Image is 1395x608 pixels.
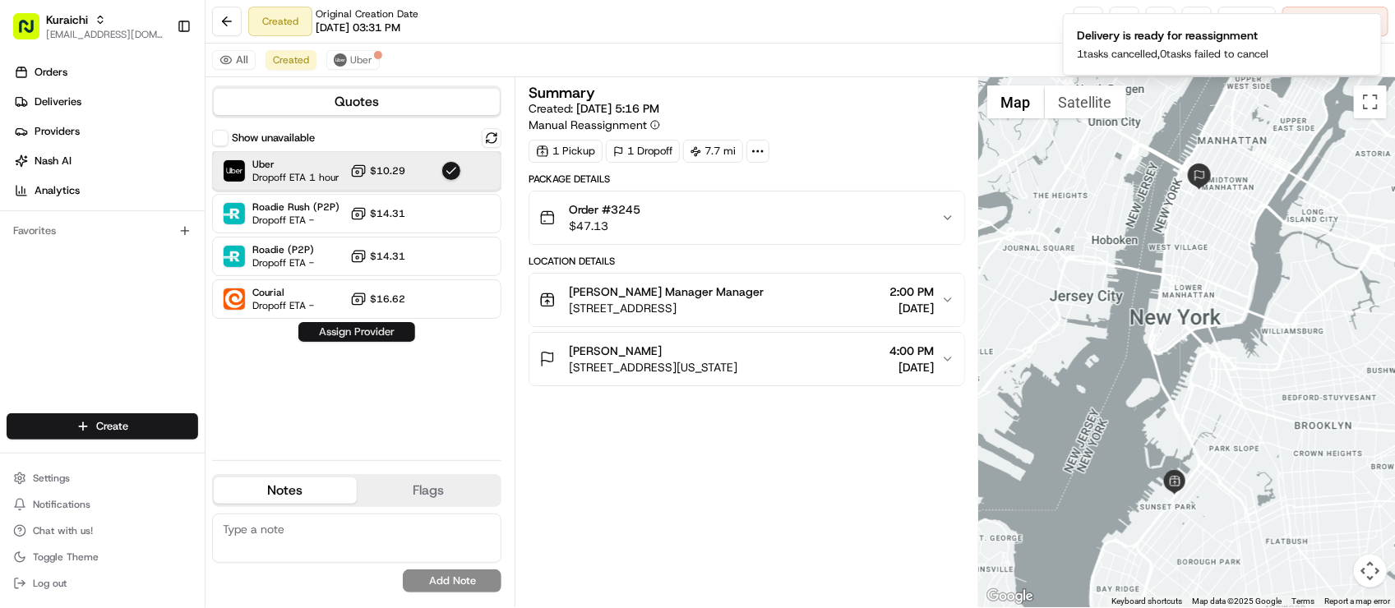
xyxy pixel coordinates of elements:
span: $16.62 [370,292,405,306]
div: Delivery is ready for reassignment [1077,27,1268,44]
span: Analytics [35,183,80,198]
span: Notifications [33,498,90,511]
button: Flags [357,477,500,504]
button: [PERSON_NAME] Manager Manager[STREET_ADDRESS]2:00 PM[DATE] [529,274,963,326]
span: API Documentation [155,238,264,255]
span: [PERSON_NAME] Manager Manager [569,283,764,300]
span: 4:00 PM [890,343,935,359]
a: Analytics [7,177,205,204]
h3: Summary [529,85,595,100]
span: Log out [33,577,67,590]
span: Order #3245 [569,201,640,218]
div: Location Details [529,255,964,268]
span: Uber [350,53,372,67]
span: 2:00 PM [890,283,935,300]
div: 1 Dropoff [606,140,680,163]
span: Orders [35,65,67,80]
div: We're available if you need us! [56,173,208,187]
button: Quotes [214,89,500,115]
span: [PERSON_NAME] [569,343,662,359]
a: Report a map error [1324,596,1390,606]
button: Show satellite imagery [1045,85,1126,118]
button: $10.29 [350,163,405,179]
div: 1 Pickup [529,140,603,163]
img: Nash [16,16,49,49]
label: Show unavailable [232,131,315,145]
span: $14.31 [370,250,405,263]
span: Roadie Rush (P2P) [252,200,340,214]
span: Roadie (P2P) [252,243,314,256]
button: Kuraichi [46,12,88,28]
img: uber-new-logo.jpeg [334,53,347,67]
button: Keyboard shortcuts [1111,596,1182,607]
span: Map data ©2025 Google [1192,596,1282,606]
span: Create [96,419,128,434]
span: Toggle Theme [33,550,99,564]
div: 📗 [16,240,30,253]
img: Roadie (P2P) [224,246,245,267]
img: Google [983,586,1037,607]
img: Courial [224,288,245,310]
button: Kuraichi[EMAIL_ADDRESS][DOMAIN_NAME] [7,7,170,46]
button: $14.31 [350,248,405,265]
span: Original Creation Date [316,7,418,21]
a: Powered byPylon [116,278,199,291]
button: $14.31 [350,205,405,222]
p: 1 tasks cancelled, 0 tasks failed to cancel [1077,47,1268,62]
button: Assign Provider [298,322,415,342]
span: Uber [252,158,340,171]
span: Dropoff ETA - [252,299,314,312]
div: Package Details [529,173,964,186]
img: Roadie Rush (P2P) [224,203,245,224]
span: Dropoff ETA - [252,256,314,269]
a: Open this area in Google Maps (opens a new window) [983,586,1037,607]
span: $47.13 [569,218,640,234]
button: Chat with us! [7,519,198,542]
a: Nash AI [7,148,205,174]
span: Created: [529,100,659,117]
span: [DATE] [890,300,935,316]
button: Start new chat [279,162,299,182]
span: Pylon [164,279,199,291]
button: Created [266,50,316,70]
span: Created [273,53,309,67]
button: Manual Reassignment [529,117,660,133]
span: $10.29 [370,164,405,177]
span: Courial [252,286,314,299]
span: Nash AI [35,154,72,168]
button: Notes [214,477,357,504]
span: $14.31 [370,207,405,220]
a: Deliveries [7,89,205,115]
input: Clear [43,106,271,123]
span: Manual Reassignment [529,117,647,133]
button: Toggle Theme [7,546,198,569]
img: 1736555255976-a54dd68f-1ca7-489b-9aae-adbdc363a1c4 [16,157,46,187]
span: Deliveries [35,94,81,109]
button: Show street map [987,85,1045,118]
span: [DATE] 5:16 PM [576,101,659,116]
button: Log out [7,572,198,595]
div: 💻 [139,240,152,253]
p: Welcome 👋 [16,66,299,92]
a: Providers [7,118,205,145]
span: [STREET_ADDRESS] [569,300,764,316]
a: 📗Knowledge Base [10,232,132,261]
button: Notifications [7,493,198,516]
span: Providers [35,124,80,139]
span: [STREET_ADDRESS][US_STATE] [569,359,737,375]
button: $16.62 [350,291,405,307]
button: Create [7,413,198,440]
button: Map camera controls [1354,555,1387,587]
button: Settings [7,467,198,490]
img: Uber [224,160,245,182]
button: [PERSON_NAME][STREET_ADDRESS][US_STATE]4:00 PM[DATE] [529,333,963,385]
button: Order #3245$47.13 [529,191,963,244]
button: [EMAIL_ADDRESS][DOMAIN_NAME] [46,28,164,41]
button: All [212,50,256,70]
span: Knowledge Base [33,238,126,255]
div: Start new chat [56,157,270,173]
span: [DATE] [890,359,935,375]
span: Settings [33,472,70,485]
